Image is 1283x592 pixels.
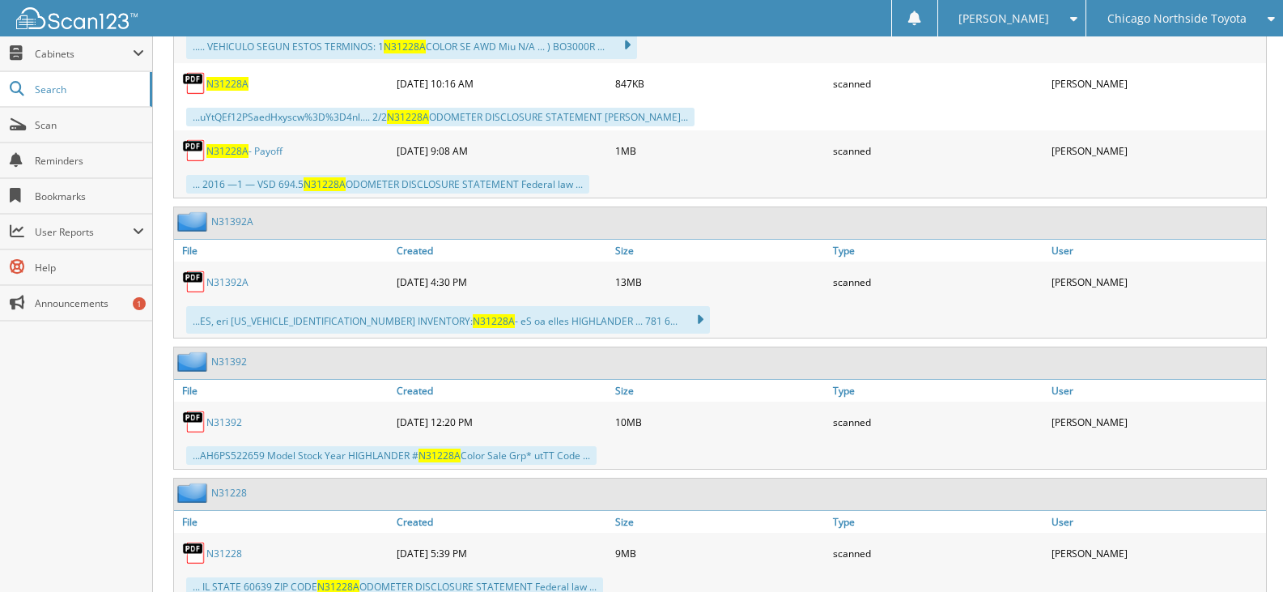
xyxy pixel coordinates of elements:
[182,541,206,565] img: PDF.png
[182,270,206,294] img: PDF.png
[393,380,611,402] a: Created
[182,138,206,163] img: PDF.png
[133,297,146,310] div: 1
[611,134,830,167] div: 1MB
[393,511,611,533] a: Created
[174,380,393,402] a: File
[829,134,1047,167] div: scanned
[206,144,249,158] span: N31228A
[182,410,206,434] img: PDF.png
[16,7,138,29] img: scan123-logo-white.svg
[393,67,611,100] div: [DATE] 10:16 AM
[206,77,249,91] a: N31228A
[211,486,247,500] a: N31228
[1047,266,1266,298] div: [PERSON_NAME]
[393,537,611,569] div: [DATE] 5:39 PM
[829,67,1047,100] div: scanned
[393,406,611,438] div: [DATE] 12:20 PM
[1047,537,1266,569] div: [PERSON_NAME]
[1047,406,1266,438] div: [PERSON_NAME]
[177,351,211,372] img: folder2.png
[206,547,242,560] a: N31228
[611,406,830,438] div: 10MB
[186,306,710,334] div: ...ES, eri [US_VEHICLE_IDENTIFICATION_NUMBER] INVENTORY: - eS oa elles HIGHLANDER ... 781 6...
[35,47,133,61] span: Cabinets
[611,511,830,533] a: Size
[829,266,1047,298] div: scanned
[182,71,206,96] img: PDF.png
[611,266,830,298] div: 13MB
[1047,67,1266,100] div: [PERSON_NAME]
[611,537,830,569] div: 9MB
[206,144,283,158] a: N31228A- Payoff
[473,314,515,328] span: N31228A
[611,240,830,262] a: Size
[393,266,611,298] div: [DATE] 4:30 PM
[206,275,249,289] a: N31392A
[35,154,144,168] span: Reminders
[186,32,637,59] div: ..... VEHICULO SEGUN ESTOS TERMINOS: 1 COLOR SE AWD Miu N/A ... ) BO3000R ...
[186,175,589,194] div: ... 2016 —1 — VSD 694.5 ODOMETER DISCLOSURE STATEMENT Federal law ...
[304,177,346,191] span: N31228A
[829,537,1047,569] div: scanned
[829,511,1047,533] a: Type
[35,261,144,275] span: Help
[393,134,611,167] div: [DATE] 9:08 AM
[174,240,393,262] a: File
[211,355,247,368] a: N31392
[393,240,611,262] a: Created
[611,380,830,402] a: Size
[211,215,253,228] a: N31392A
[829,240,1047,262] a: Type
[1047,134,1266,167] div: [PERSON_NAME]
[35,225,133,239] span: User Reports
[1047,240,1266,262] a: User
[35,190,144,203] span: Bookmarks
[1047,380,1266,402] a: User
[1047,511,1266,533] a: User
[206,415,242,429] a: N31392
[384,40,426,53] span: N31228A
[829,406,1047,438] div: scanned
[958,14,1049,23] span: [PERSON_NAME]
[35,296,144,310] span: Announcements
[829,380,1047,402] a: Type
[387,110,429,124] span: N31228A
[418,449,461,462] span: N31228A
[1107,14,1247,23] span: Chicago Northside Toyota
[35,118,144,132] span: Scan
[186,108,695,126] div: ...uYtQEf12PSaedHxyscw%3D%3D4nl.... 2/2 ODOMETER DISCLOSURE STATEMENT [PERSON_NAME]...
[177,483,211,503] img: folder2.png
[186,446,597,465] div: ...AH6PS522659 Model Stock Year HIGHLANDER # Color Sale Grp* utTT Code ...
[177,211,211,232] img: folder2.png
[35,83,142,96] span: Search
[611,67,830,100] div: 847KB
[174,511,393,533] a: File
